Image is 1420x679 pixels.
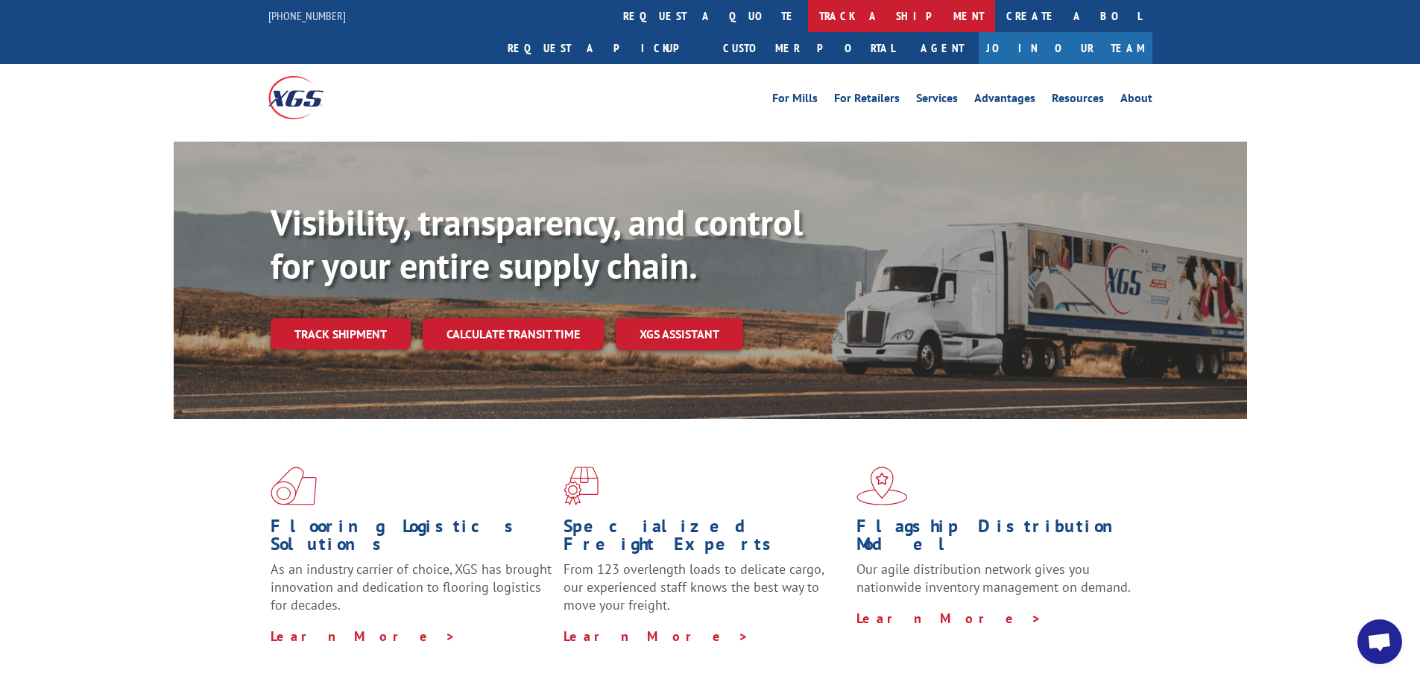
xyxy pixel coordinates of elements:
a: Services [916,92,958,109]
a: Open chat [1357,619,1402,664]
h1: Flagship Distribution Model [856,517,1138,560]
a: About [1120,92,1152,109]
img: xgs-icon-focused-on-flooring-red [564,467,599,505]
a: Advantages [974,92,1035,109]
a: Learn More > [564,628,749,645]
a: Track shipment [271,318,411,350]
span: As an industry carrier of choice, XGS has brought innovation and dedication to flooring logistics... [271,560,552,613]
a: For Retailers [834,92,900,109]
a: For Mills [772,92,818,109]
span: Our agile distribution network gives you nationwide inventory management on demand. [856,560,1131,596]
a: Customer Portal [712,32,906,64]
a: [PHONE_NUMBER] [268,8,346,23]
a: Learn More > [271,628,456,645]
h1: Flooring Logistics Solutions [271,517,552,560]
a: Agent [906,32,979,64]
a: Request a pickup [496,32,712,64]
b: Visibility, transparency, and control for your entire supply chain. [271,199,803,288]
a: Join Our Team [979,32,1152,64]
a: Calculate transit time [423,318,604,350]
img: xgs-icon-total-supply-chain-intelligence-red [271,467,317,505]
img: xgs-icon-flagship-distribution-model-red [856,467,908,505]
h1: Specialized Freight Experts [564,517,845,560]
a: Resources [1052,92,1104,109]
p: From 123 overlength loads to delicate cargo, our experienced staff knows the best way to move you... [564,560,845,627]
a: XGS ASSISTANT [616,318,743,350]
a: Learn More > [856,610,1042,627]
